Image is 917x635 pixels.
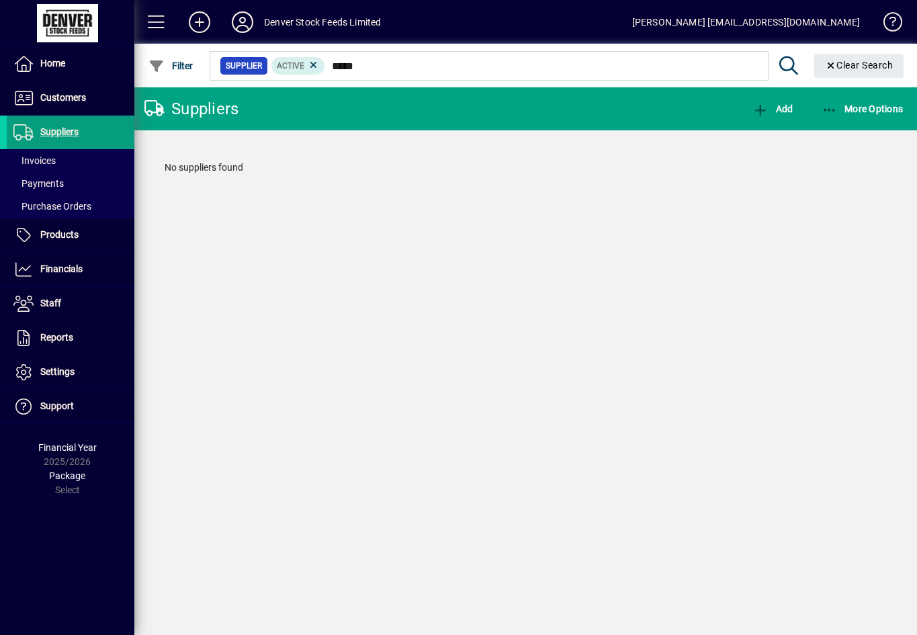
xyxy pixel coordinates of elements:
[13,155,56,166] span: Invoices
[7,218,134,252] a: Products
[7,195,134,218] a: Purchase Orders
[873,3,900,46] a: Knowledge Base
[148,60,193,71] span: Filter
[144,98,238,120] div: Suppliers
[40,298,61,308] span: Staff
[13,178,64,189] span: Payments
[145,54,197,78] button: Filter
[632,11,860,33] div: [PERSON_NAME] [EMAIL_ADDRESS][DOMAIN_NAME]
[151,147,900,188] div: No suppliers found
[7,81,134,115] a: Customers
[40,229,79,240] span: Products
[38,442,97,453] span: Financial Year
[7,321,134,355] a: Reports
[7,172,134,195] a: Payments
[264,11,382,33] div: Denver Stock Feeds Limited
[13,201,91,212] span: Purchase Orders
[814,54,904,78] button: Clear
[40,332,73,343] span: Reports
[40,366,75,377] span: Settings
[226,59,262,73] span: Supplier
[40,126,79,137] span: Suppliers
[7,149,134,172] a: Invoices
[7,287,134,321] a: Staff
[40,263,83,274] span: Financials
[7,355,134,389] a: Settings
[178,10,221,34] button: Add
[40,400,74,411] span: Support
[40,92,86,103] span: Customers
[749,97,796,121] button: Add
[277,61,304,71] span: Active
[7,253,134,286] a: Financials
[271,57,325,75] mat-chip: Activation Status: Active
[221,10,264,34] button: Profile
[822,103,904,114] span: More Options
[752,103,793,114] span: Add
[7,47,134,81] a: Home
[49,470,85,481] span: Package
[40,58,65,69] span: Home
[825,60,893,71] span: Clear Search
[7,390,134,423] a: Support
[818,97,907,121] button: More Options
